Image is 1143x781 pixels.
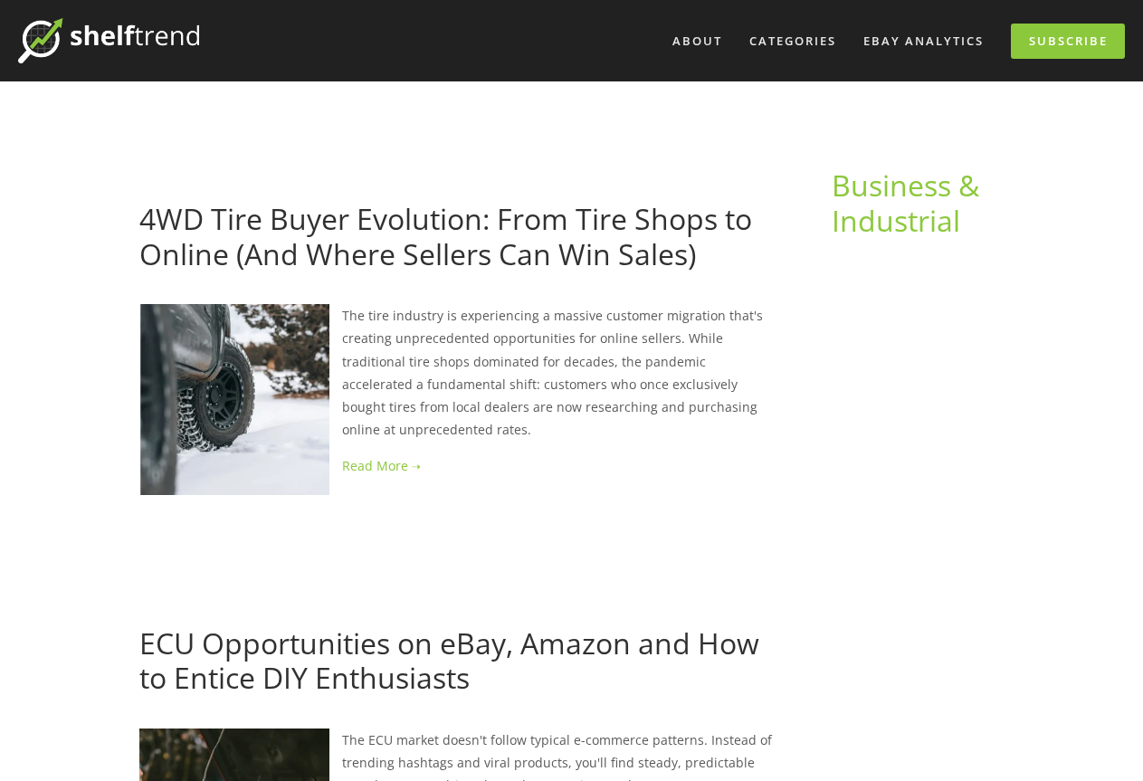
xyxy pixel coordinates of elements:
a: About [661,26,734,56]
p: The tire industry is experiencing a massive customer migration that's creating unprecedented oppo... [139,304,774,441]
a: ECU Opportunities on eBay, Amazon and How to Entice DIY Enthusiasts [139,624,759,697]
img: ShelfTrend [18,18,199,63]
a: 4WD Tire Buyer Evolution: From Tire Shops to Online (And Where Sellers Can Win Sales) [139,199,752,272]
a: Business & Industrial [832,166,986,239]
a: Subscribe [1011,24,1125,59]
div: Categories [738,26,848,56]
a: [DATE] [139,171,180,188]
a: [DATE] [139,595,180,613]
a: eBay Analytics [852,26,995,56]
img: 4WD Tire Buyer Evolution: From Tire Shops to Online (And Where Sellers Can Win Sales) [139,304,329,494]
